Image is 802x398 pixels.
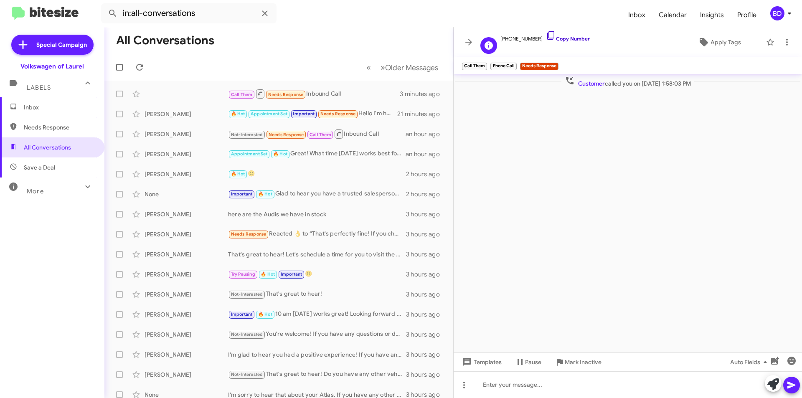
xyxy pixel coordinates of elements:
button: Previous [361,59,376,76]
button: Mark Inactive [548,355,608,370]
span: Appointment Set [251,111,287,117]
span: Not-Interested [231,372,263,377]
div: Inbound Call [228,129,406,139]
span: Needs Response [24,123,95,132]
div: [PERSON_NAME] [145,110,228,118]
span: Important [281,271,302,277]
span: Needs Response [268,92,304,97]
a: Copy Number [546,35,590,42]
span: 🔥 Hot [261,271,275,277]
div: 2 hours ago [406,190,447,198]
div: [PERSON_NAME] [145,270,228,279]
span: Apply Tags [711,35,741,50]
a: Insights [693,3,731,27]
div: [PERSON_NAME] [145,310,228,319]
div: Inbound Call [228,89,400,99]
span: Needs Response [320,111,356,117]
span: 🔥 Hot [231,111,245,117]
button: Apply Tags [676,35,762,50]
div: 3 hours ago [406,250,447,259]
div: 2 hours ago [406,170,447,178]
div: [PERSON_NAME] [145,130,228,138]
div: None [145,190,228,198]
div: Great! What time [DATE] works best for you to come in and discuss your vehicle? [228,149,406,159]
nav: Page navigation example [362,59,443,76]
div: 3 hours ago [406,290,447,299]
div: 3 hours ago [406,310,447,319]
input: Search [101,3,277,23]
div: 3 hours ago [406,330,447,339]
div: an hour ago [406,130,447,138]
small: Needs Response [520,63,558,70]
div: [PERSON_NAME] [145,150,228,158]
div: Glad to hear you have a trusted salesperson! If you need assistance feel free to reach out. We’re... [228,189,406,199]
span: Important [231,191,253,197]
button: Next [376,59,443,76]
h1: All Conversations [116,34,214,47]
span: » [381,62,385,73]
div: 3 hours ago [406,370,447,379]
a: Special Campaign [11,35,94,55]
a: Calendar [652,3,693,27]
span: Call Them [310,132,331,137]
div: Reacted 👌 to “That's perfectly fine! If you change your mind or have any questions about selling ... [228,229,406,239]
span: Templates [460,355,502,370]
span: 🔥 Hot [258,191,272,197]
span: Needs Response [269,132,304,137]
span: Customer [578,80,605,87]
div: [PERSON_NAME] [145,170,228,178]
span: Special Campaign [36,41,87,49]
div: 3 hours ago [406,350,447,359]
div: You're welcome! If you have any questions or decide to explore selling your vehicle in the future... [228,330,406,339]
a: Inbox [622,3,652,27]
span: « [366,62,371,73]
div: [PERSON_NAME] [145,350,228,359]
span: Auto Fields [730,355,770,370]
small: Call Them [462,63,487,70]
span: called you on [DATE] 1:58:03 PM [561,76,694,88]
div: [PERSON_NAME] [145,210,228,218]
span: [PHONE_NUMBER] [500,30,590,43]
span: All Conversations [24,143,71,152]
div: [PERSON_NAME] [145,230,228,238]
div: here are the Audis we have in stock [228,210,406,218]
span: Save a Deal [24,163,55,172]
span: 🔥 Hot [273,151,287,157]
span: Not-Interested [231,132,263,137]
span: More [27,188,44,195]
span: Labels [27,84,51,91]
div: 3 hours ago [406,230,447,238]
div: 3 hours ago [406,270,447,279]
button: Templates [454,355,508,370]
div: BD [770,6,784,20]
div: 3 minutes ago [400,90,447,98]
div: 🙂 [228,269,406,279]
div: Volkswagen of Laurel [20,62,84,71]
div: 10 am [DATE] works great! Looking forward to seeing you then. If you have any questions in the me... [228,309,406,319]
div: 3 hours ago [406,210,447,218]
span: Needs Response [231,231,266,237]
div: Hello I'm here working with DJ on the 2021 [PERSON_NAME] [228,109,397,119]
div: 21 minutes ago [397,110,447,118]
a: Profile [731,3,763,27]
div: 🙂 [228,169,406,179]
span: Mark Inactive [565,355,601,370]
span: Pause [525,355,541,370]
span: Appointment Set [231,151,268,157]
small: Phone Call [490,63,516,70]
span: Not-Interested [231,332,263,337]
div: That's great to hear! Let's schedule a time for you to visit the dealership so we can discuss the... [228,250,406,259]
button: Auto Fields [723,355,777,370]
div: [PERSON_NAME] [145,250,228,259]
span: Older Messages [385,63,438,72]
span: Call Them [231,92,253,97]
span: 🔥 Hot [231,171,245,177]
div: [PERSON_NAME] [145,290,228,299]
span: 🔥 Hot [258,312,272,317]
button: Pause [508,355,548,370]
div: [PERSON_NAME] [145,370,228,379]
div: That's great to hear! Do you have any other vehicles you might consider selling? We’re still look... [228,370,406,379]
